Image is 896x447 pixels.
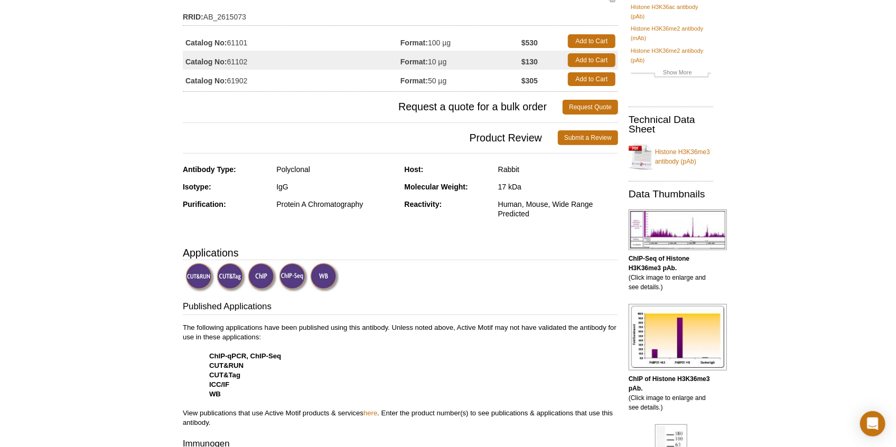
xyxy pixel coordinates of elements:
div: Rabbit [498,165,618,174]
td: 10 µg [400,51,521,70]
div: Polyclonal [276,165,396,174]
a: Add to Cart [568,53,615,67]
strong: RRID: [183,12,203,22]
strong: WB [209,390,221,398]
img: ChIP-Seq Validated [279,263,308,292]
strong: CUT&RUN [209,362,244,369]
div: 17 kDa [498,182,618,192]
strong: $130 [521,57,538,66]
p: (Click image to enlarge and see details.) [629,374,713,412]
h2: Technical Data Sheet [629,115,713,134]
img: Western Blot Validated [310,263,339,292]
div: Human, Mouse, Wide Range Predicted [498,199,618,218]
strong: Molecular Weight: [405,183,468,191]
div: Open Intercom Messenger [860,411,885,436]
strong: Antibody Type: [183,165,236,174]
span: Request a quote for a bulk order [183,100,563,115]
strong: Host: [405,165,424,174]
td: 61902 [183,70,400,89]
td: 100 µg [400,32,521,51]
strong: ICC/IF [209,381,229,388]
h2: Data Thumbnails [629,189,713,199]
strong: Format: [400,76,428,85]
strong: Format: [400,57,428,66]
td: 61102 [183,51,400,70]
td: 61101 [183,32,400,51]
strong: $530 [521,38,538,47]
a: Histone H3K36ac antibody (pAb) [631,2,711,21]
a: here [363,409,377,417]
h3: Applications [183,245,618,261]
a: Submit a Review [558,130,618,145]
a: Add to Cart [568,34,615,48]
strong: Catalog No: [185,57,227,66]
img: Histone H3K36me3 antibody (pAb) tested by ChIP. [629,304,727,370]
p: (Click image to enlarge and see details.) [629,254,713,292]
img: CUT&Tag Validated [217,263,246,292]
div: IgG [276,182,396,192]
img: ChIP Validated [248,263,277,292]
strong: CUT&Tag [209,371,240,379]
strong: Purification: [183,200,226,208]
a: Request Quote [563,100,618,115]
a: Histone H3K36me2 antibody (pAb) [631,46,711,65]
strong: Format: [400,38,428,47]
span: Product Review [183,130,558,145]
b: ChIP of Histone H3K36me3 pAb. [629,375,710,392]
strong: Isotype: [183,183,211,191]
div: Protein A Chromatography [276,199,396,209]
a: Histone H3K36me3 antibody (pAb) [629,141,713,173]
h3: Published Applications [183,300,618,315]
strong: ChIP-qPCR, ChIP-Seq [209,352,281,360]
strong: Catalog No: [185,76,227,85]
a: Show More [631,68,711,80]
td: AB_2615073 [183,6,618,23]
td: 50 µg [400,70,521,89]
strong: Reactivity: [405,200,442,208]
p: The following applications have been published using this antibody. Unless noted above, Active Mo... [183,323,618,427]
a: Add to Cart [568,72,615,86]
strong: $305 [521,76,538,85]
img: CUT&RUN Validated [185,263,214,292]
b: ChIP-Seq of Histone H3K36me3 pAb. [629,255,689,272]
img: Histone H3K36me3 antibody (pAb) tested by ChIP-Seq. [629,210,727,250]
a: Histone H3K36me2 antibody (mAb) [631,24,711,43]
strong: Catalog No: [185,38,227,47]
